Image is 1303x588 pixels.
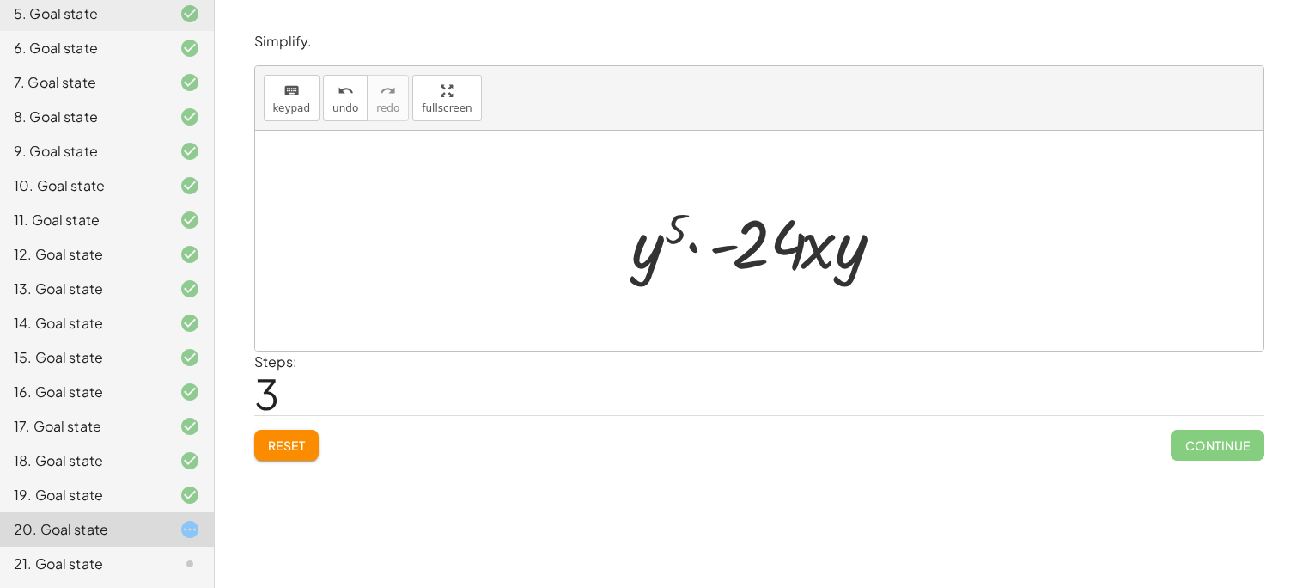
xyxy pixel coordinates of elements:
button: fullscreen [412,75,481,121]
div: 12. Goal state [14,244,152,265]
i: Task finished and correct. [180,38,200,58]
span: 3 [254,367,279,420]
span: Reset [268,438,306,453]
i: Task finished and correct. [180,382,200,402]
div: 18. Goal state [14,450,152,471]
span: undo [332,102,358,114]
p: Simplify. [254,32,1264,52]
i: Task finished and correct. [180,313,200,334]
i: keyboard [283,81,300,101]
div: 15. Goal state [14,347,152,368]
div: 13. Goal state [14,279,152,299]
i: redo [380,81,396,101]
i: Task not started. [180,554,200,574]
div: 21. Goal state [14,554,152,574]
div: 11. Goal state [14,210,152,230]
i: Task finished and correct. [180,279,200,299]
i: Task finished and correct. [180,72,200,93]
button: redoredo [367,75,409,121]
i: Task finished and correct. [180,107,200,127]
span: fullscreen [422,102,472,114]
i: Task finished and correct. [180,210,200,230]
div: 10. Goal state [14,175,152,196]
i: Task finished and correct. [180,416,200,437]
div: 7. Goal state [14,72,152,93]
div: 5. Goal state [14,3,152,24]
i: Task finished and correct. [180,3,200,24]
button: Reset [254,430,320,461]
div: 16. Goal state [14,382,152,402]
div: 6. Goal state [14,38,152,58]
div: 14. Goal state [14,313,152,334]
i: Task finished and correct. [180,175,200,196]
i: Task finished and correct. [180,244,200,265]
span: keypad [273,102,311,114]
label: Steps: [254,352,297,371]
button: keyboardkeypad [264,75,320,121]
i: Task finished and correct. [180,141,200,162]
i: undo [338,81,354,101]
i: Task started. [180,519,200,540]
div: 19. Goal state [14,485,152,505]
span: redo [376,102,399,114]
i: Task finished and correct. [180,485,200,505]
div: 17. Goal state [14,416,152,437]
i: Task finished and correct. [180,347,200,368]
div: 20. Goal state [14,519,152,540]
i: Task finished and correct. [180,450,200,471]
div: 9. Goal state [14,141,152,162]
button: undoundo [323,75,368,121]
div: 8. Goal state [14,107,152,127]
